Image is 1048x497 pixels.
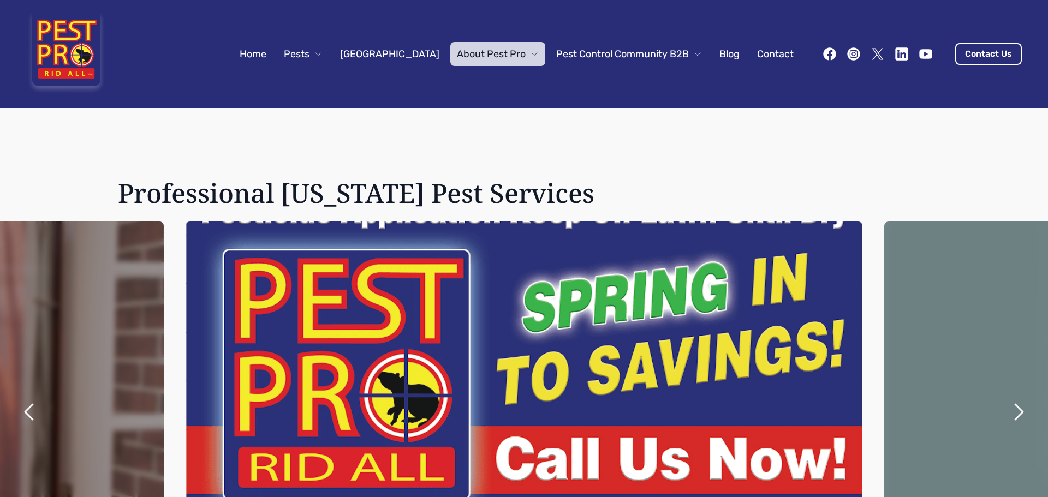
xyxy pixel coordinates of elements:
button: Pests [277,42,329,66]
a: Contact [751,42,800,66]
span: Pest Control Community B2B [556,46,689,62]
span: Pests [284,46,309,62]
button: Pest Control Community B2B [550,42,708,66]
span: About Pest Pro [457,46,526,62]
h1: Professional [US_STATE] Pest Services [118,178,594,208]
a: Blog [713,42,746,66]
button: next [1000,393,1037,430]
a: [GEOGRAPHIC_DATA] [334,42,446,66]
a: Contact Us [955,43,1022,65]
button: previous [11,393,48,430]
img: Pest Pro Rid All [26,13,106,95]
button: About Pest Pro [450,42,545,66]
a: Home [233,42,273,66]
